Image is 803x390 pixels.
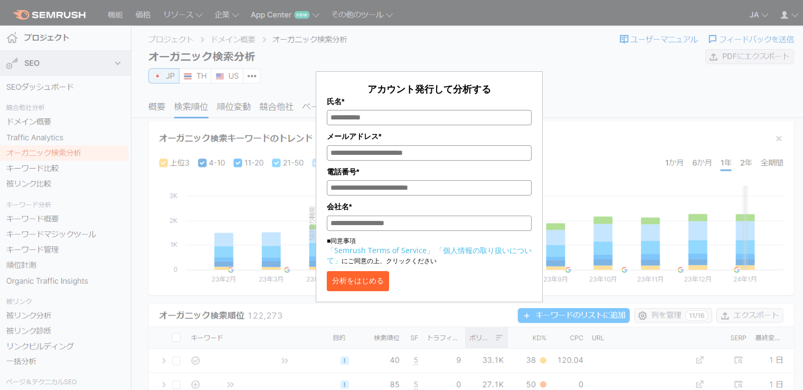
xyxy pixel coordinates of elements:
[327,131,532,142] label: メールアドレス*
[327,271,389,291] button: 分析をはじめる
[327,166,532,178] label: 電話番号*
[327,245,532,265] a: 「個人情報の取り扱いについて」
[327,245,434,255] a: 「Semrush Terms of Service」
[367,82,491,95] span: アカウント発行して分析する
[327,236,532,266] p: ■同意事項 にご同意の上、クリックください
